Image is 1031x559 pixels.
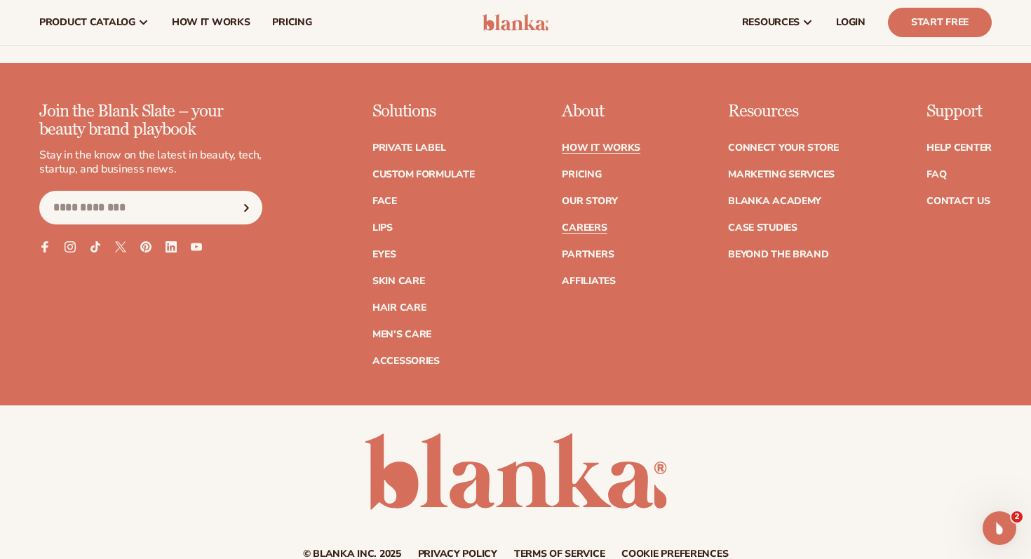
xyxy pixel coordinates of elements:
a: Our Story [562,196,617,206]
a: Partners [562,250,614,260]
iframe: Intercom live chat [983,511,1016,545]
a: Start Free [888,8,992,37]
button: Subscribe [231,191,262,224]
img: logo [483,14,549,31]
a: Terms of service [514,549,605,559]
a: How It Works [562,143,640,153]
a: Help Center [926,143,992,153]
p: About [562,102,640,121]
span: resources [742,17,800,28]
a: Lips [372,223,393,233]
a: Face [372,196,397,206]
a: Cookie preferences [621,549,728,559]
p: Join the Blank Slate – your beauty brand playbook [39,102,262,140]
a: Accessories [372,356,440,366]
span: 2 [1011,511,1023,523]
a: Affiliates [562,276,615,286]
a: Contact Us [926,196,990,206]
a: Private label [372,143,445,153]
a: Custom formulate [372,170,475,180]
span: How It Works [172,17,250,28]
a: Men's Care [372,330,431,339]
a: Beyond the brand [728,250,829,260]
a: Eyes [372,250,396,260]
p: Stay in the know on the latest in beauty, tech, startup, and business news. [39,148,262,177]
a: Case Studies [728,223,797,233]
span: pricing [272,17,311,28]
a: Pricing [562,170,601,180]
a: FAQ [926,170,946,180]
a: Hair Care [372,303,426,313]
span: product catalog [39,17,135,28]
span: LOGIN [836,17,865,28]
a: Careers [562,223,607,233]
a: Connect your store [728,143,839,153]
a: Blanka Academy [728,196,821,206]
a: Skin Care [372,276,424,286]
p: Solutions [372,102,475,121]
a: Marketing services [728,170,835,180]
p: Support [926,102,992,121]
p: Resources [728,102,839,121]
a: Privacy policy [418,549,497,559]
